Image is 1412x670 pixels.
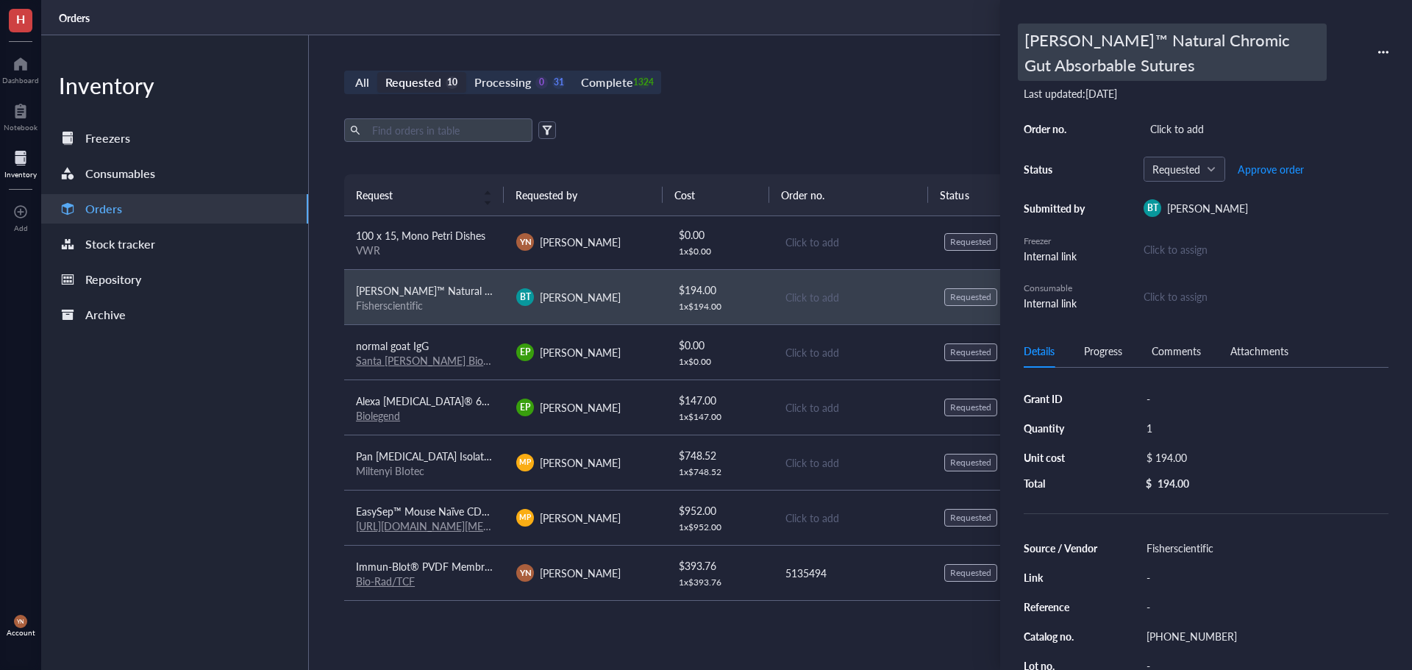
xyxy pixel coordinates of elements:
div: Fisherscientific [1140,538,1388,558]
span: [PERSON_NAME]™ Natural Chromic Gut Absorbable Sutures [356,283,635,298]
div: Miltenyi BIotec [356,464,493,477]
span: BT [1147,202,1158,215]
div: $ 194.00 [679,282,761,298]
div: 1 x $ 748.52 [679,466,761,478]
div: Click to assign [1144,241,1388,257]
div: 194.00 [1158,477,1189,490]
div: Comments [1152,343,1201,359]
span: [PERSON_NAME] [540,290,621,304]
div: Last updated: [DATE] [1024,87,1388,100]
td: 5135494 [772,545,933,600]
div: Order no. [1024,122,1090,135]
span: Approve order [1238,163,1304,175]
div: Requested [950,402,991,413]
div: Unit cost [1024,451,1099,464]
div: $ 748.52 [679,447,761,463]
div: Status [1024,163,1090,176]
a: Inventory [4,146,37,179]
button: Approve order [1237,157,1305,181]
span: Request [356,187,474,203]
span: normal goat IgG [356,338,429,353]
td: Click to add [772,379,933,435]
div: 1324 [638,76,650,89]
span: EasySep™ Mouse Naïve CD8+ [MEDICAL_DATA] Isolation Kit [356,504,635,518]
a: Bio-Rad/TCF [356,574,415,588]
a: Archive [41,300,308,329]
div: Dashboard [2,76,39,85]
div: Requested [950,567,991,579]
a: Orders [59,11,93,24]
div: Complete [581,72,632,93]
div: $ 393.76 [679,557,761,574]
div: - [1140,388,1388,409]
span: H [16,10,25,28]
div: $ 147.00 [679,392,761,408]
td: Click to add [772,435,933,490]
th: Requested by [504,174,663,215]
div: Quantity [1024,421,1099,435]
span: EP [520,346,530,359]
div: $ 0.00 [679,337,761,353]
div: $ 952.00 [679,502,761,518]
div: Click to assign [1144,288,1388,304]
span: BT [520,291,531,304]
div: Add [14,224,28,232]
span: MP [520,512,531,523]
span: Pan [MEDICAL_DATA] Isolation Kit [356,449,513,463]
div: 1 x $ 0.00 [679,246,761,257]
div: Consumables [85,163,155,184]
div: Source / Vendor [1024,541,1099,555]
div: Click to add [785,289,921,305]
a: Repository [41,265,308,294]
div: Internal link [1024,295,1090,311]
span: YN [519,235,531,248]
div: Archive [85,304,126,325]
div: $ [1146,477,1152,490]
th: Cost [663,174,769,215]
span: EP [520,401,530,414]
div: Link [1024,571,1099,584]
div: Internal link [1024,248,1090,264]
div: Inventory [4,170,37,179]
div: Orders [85,199,122,219]
div: Click to add [1144,118,1388,139]
span: MP [520,457,531,468]
div: - [1140,567,1388,588]
div: Catalog no. [1024,630,1099,643]
div: 0 [535,76,548,89]
div: $ 0.00 [679,227,761,243]
div: Requested [950,236,991,248]
div: Repository [85,269,141,290]
div: Click to add [785,455,921,471]
a: [URL][DOMAIN_NAME][MEDICAL_DATA] [356,518,546,533]
div: Requested [950,291,991,303]
div: 1 x $ 147.00 [679,411,761,423]
div: Submitted by [1024,202,1090,215]
div: [PERSON_NAME]™ Natural Chromic Gut Absorbable Sutures [1018,24,1327,81]
div: Click to add [785,234,921,250]
div: Requested [950,457,991,468]
div: Click to add [785,510,921,526]
span: [PERSON_NAME] [540,510,621,525]
span: [PERSON_NAME] [540,455,621,470]
td: Click to add [772,269,933,324]
a: Biolegend [356,408,400,423]
div: 1 x $ 194.00 [679,301,761,313]
div: - [1140,596,1388,617]
a: Freezers [41,124,308,153]
th: Request [344,174,504,215]
div: Processing [474,72,531,93]
div: $ 194.00 [1140,447,1383,468]
div: Total [1024,477,1099,490]
span: [PERSON_NAME] [1167,201,1248,215]
a: Consumables [41,159,308,188]
a: Santa [PERSON_NAME] Biotechnology [356,353,533,368]
div: [PHONE_NUMBER] [1140,626,1388,646]
span: [PERSON_NAME] [540,566,621,580]
div: Stock tracker [85,234,155,254]
div: 1 x $ 393.76 [679,577,761,588]
span: Requested [1152,163,1213,176]
input: Find orders in table [366,119,527,141]
div: Fisherscientific [356,299,493,312]
th: Order no. [769,174,929,215]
